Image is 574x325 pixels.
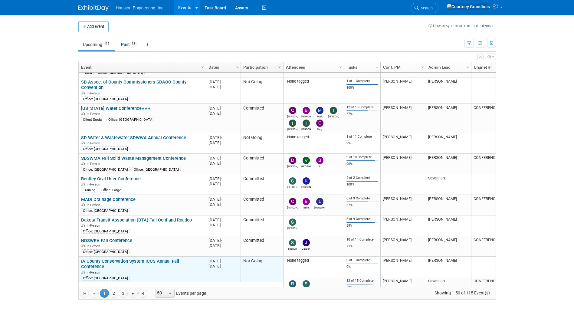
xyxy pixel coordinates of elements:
[81,91,85,94] img: In-Person Event
[287,127,298,131] div: Taylor Bunton
[168,291,172,296] span: select
[241,215,283,236] td: Committed
[426,195,471,215] td: [PERSON_NAME]
[81,117,104,122] div: Client Social
[208,140,238,145] div: [DATE]
[346,217,378,221] div: 8 of 9 Complete
[428,24,496,28] a: How to sync to an external calendar...
[289,157,296,164] img: Dennis McAlpine
[81,271,85,274] img: In-Person Event
[286,79,342,84] div: None tagged
[303,120,310,127] img: Tristan Balmer
[81,258,179,270] a: IA County Conservation System ICCS Annual Fall Conference
[87,244,102,248] span: In-Person
[346,238,378,242] div: 10 of 14 Complete
[303,198,310,205] img: Belle Reeve
[87,224,102,228] span: In-Person
[346,265,378,269] div: 0%
[471,195,517,215] td: CONFERENCE-0022
[289,198,296,205] img: Chris Otterness
[286,258,342,263] div: None tagged
[471,154,517,174] td: CONFERENCE-0033
[103,41,111,46] span: 115
[301,164,311,168] div: Vienne Guncheon
[380,195,426,215] td: [PERSON_NAME]
[109,289,118,298] a: 2
[316,107,323,114] img: Mark Jacobs
[116,5,165,10] span: Houston Engineering, Inc.
[81,162,85,165] img: In-Person Event
[289,280,296,287] img: randy engelstad
[208,258,238,264] div: [DATE]
[81,112,85,115] img: In-Person Event
[316,157,323,164] img: B Peschong
[81,97,130,101] div: Office: [GEOGRAPHIC_DATA]
[208,243,238,248] div: [DATE]
[87,91,102,95] span: In-Person
[221,197,222,202] span: -
[383,62,422,72] a: Conf. PM
[221,106,222,110] span: -
[81,79,186,90] a: SD Assoc. of County Commissioners SDACC County Convention
[426,104,471,133] td: [PERSON_NAME]
[426,277,471,298] td: Savannah
[208,135,238,140] div: [DATE]
[380,154,426,174] td: [PERSON_NAME]
[81,224,85,227] img: In-Person Event
[426,236,471,257] td: [PERSON_NAME]
[287,246,298,250] div: Sherwin Wanner
[81,208,130,213] div: Office: [GEOGRAPHIC_DATA]
[208,181,238,186] div: [DATE]
[208,106,238,111] div: [DATE]
[346,141,378,146] div: 9%
[81,229,130,234] div: Office: [GEOGRAPHIC_DATA]
[208,238,238,243] div: [DATE]
[289,218,296,226] img: Sam Trebilcock
[426,154,471,174] td: [PERSON_NAME]
[314,164,325,168] div: B Peschong
[303,157,310,164] img: Vienne Guncheon
[464,62,471,71] a: Column Settings
[81,217,192,223] a: Dakota Transit Association (DTA) Fall Conf and Roadeo
[346,105,378,110] div: 12 of 18 Complete
[286,135,342,140] div: None tagged
[303,280,310,287] img: SHAWN SOEHREN
[156,289,166,297] span: 50
[87,141,102,145] span: In-Person
[328,114,339,118] div: Ted Bridges
[208,156,238,161] div: [DATE]
[208,197,238,202] div: [DATE]
[241,257,283,283] td: Not Going
[80,289,89,298] a: Go to the first page
[81,203,85,206] img: In-Person Event
[380,104,426,133] td: [PERSON_NAME]
[81,238,132,243] a: NDSWRA Fall Conference
[81,197,136,202] a: MADI Drainage Conference
[199,62,206,71] a: Column Settings
[131,291,136,296] span: Go to the next page
[446,3,490,10] img: Courtney Grandbois
[465,65,470,70] span: Column Settings
[346,86,378,90] div: 100%
[375,65,379,70] span: Column Settings
[428,62,467,72] a: Admin Lead
[241,174,283,195] td: Committed
[419,6,433,10] span: Search
[81,188,97,192] div: Training
[241,236,283,257] td: Committed
[90,289,99,298] a: Go to the previous page
[314,114,325,118] div: Mark Jacobs
[426,215,471,236] td: [PERSON_NAME]
[107,117,155,122] div: Office: [GEOGRAPHIC_DATA]
[346,162,378,166] div: 90%
[346,258,378,262] div: 0 of 1 Complete
[208,222,238,228] div: [DATE]
[337,62,344,71] a: Column Settings
[303,177,310,185] img: Kevin Cochran
[208,202,238,207] div: [DATE]
[471,277,517,298] td: CONFERENCE-0016
[78,5,109,11] img: ExhibitDay
[221,176,222,181] span: -
[241,133,283,154] td: Not Going
[314,127,325,131] div: Carly Wagner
